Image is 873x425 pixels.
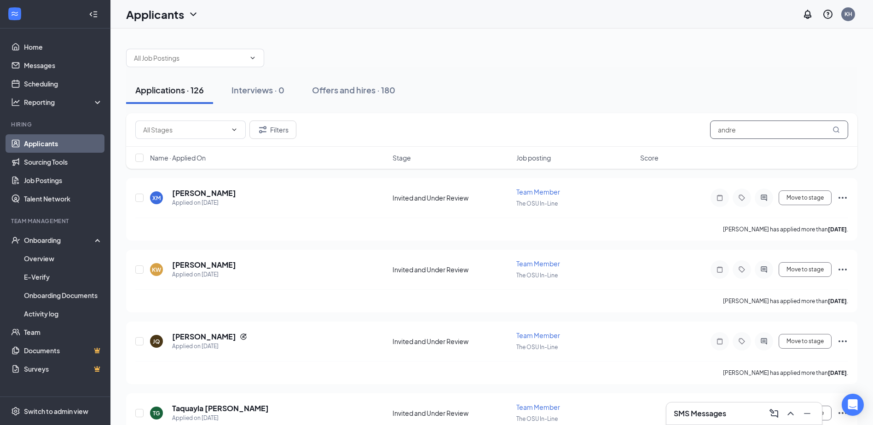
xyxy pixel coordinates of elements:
span: The OSU In-Line [516,272,558,279]
span: Stage [393,153,411,162]
div: KW [152,266,161,274]
a: SurveysCrown [24,360,103,378]
h5: [PERSON_NAME] [172,188,236,198]
svg: ChevronDown [231,126,238,133]
a: Onboarding Documents [24,286,103,304]
svg: WorkstreamLogo [10,9,19,18]
span: Team Member [516,259,560,268]
a: Messages [24,56,103,75]
div: Applied on [DATE] [172,198,236,207]
svg: Note [714,194,725,201]
div: Applications · 126 [135,84,204,96]
svg: Collapse [89,10,98,19]
span: Score [640,153,659,162]
svg: ActiveChat [758,338,769,345]
a: Sourcing Tools [24,153,103,171]
div: KH [844,10,852,18]
svg: Ellipses [837,192,848,203]
button: Move to stage [779,262,832,277]
div: Switch to admin view [24,407,88,416]
span: Name · Applied On [150,153,206,162]
svg: Ellipses [837,264,848,275]
div: XM [152,194,161,202]
b: [DATE] [828,226,847,233]
span: Job posting [516,153,551,162]
span: Team Member [516,188,560,196]
div: JQ [153,338,160,345]
svg: Note [714,338,725,345]
a: Home [24,38,103,56]
svg: Notifications [802,9,813,20]
button: Filter Filters [249,121,296,139]
svg: ComposeMessage [769,408,780,419]
svg: ActiveChat [758,266,769,273]
a: E-Verify [24,268,103,286]
button: ComposeMessage [767,406,781,421]
h3: SMS Messages [674,408,726,419]
div: TG [153,409,160,417]
svg: QuestionInfo [822,9,833,20]
button: ChevronUp [783,406,798,421]
span: The OSU In-Line [516,200,558,207]
button: Minimize [800,406,815,421]
svg: Ellipses [837,336,848,347]
button: Move to stage [779,190,832,205]
svg: MagnifyingGlass [833,126,840,133]
div: Applied on [DATE] [172,342,247,351]
p: [PERSON_NAME] has applied more than . [723,225,848,233]
input: Search in applications [710,121,848,139]
span: Team Member [516,331,560,339]
div: Interviews · 0 [231,84,284,96]
b: [DATE] [828,369,847,376]
div: Hiring [11,121,101,128]
svg: UserCheck [11,235,20,245]
h1: Applicants [126,6,184,22]
svg: Note [714,266,725,273]
h5: [PERSON_NAME] [172,260,236,270]
a: Scheduling [24,75,103,93]
p: [PERSON_NAME] has applied more than . [723,297,848,305]
div: Onboarding [24,235,95,245]
div: Invited and Under Review [393,337,511,346]
svg: ChevronDown [249,54,256,62]
a: Talent Network [24,190,103,208]
button: Move to stage [779,334,832,349]
svg: Analysis [11,98,20,107]
a: DocumentsCrown [24,341,103,360]
div: Reporting [24,98,103,107]
div: Team Management [11,217,101,225]
p: [PERSON_NAME] has applied more than . [723,369,848,377]
svg: ActiveChat [758,194,769,201]
svg: Tag [736,194,747,201]
svg: ChevronUp [785,408,796,419]
svg: ChevronDown [188,9,199,20]
div: Applied on [DATE] [172,270,236,279]
div: Applied on [DATE] [172,414,269,423]
a: Job Postings [24,171,103,190]
span: Team Member [516,403,560,411]
a: Team [24,323,103,341]
svg: Minimize [802,408,813,419]
div: Offers and hires · 180 [312,84,395,96]
svg: Filter [257,124,268,135]
a: Overview [24,249,103,268]
h5: [PERSON_NAME] [172,332,236,342]
span: The OSU In-Line [516,415,558,422]
svg: Reapply [240,333,247,340]
svg: Ellipses [837,408,848,419]
div: Invited and Under Review [393,265,511,274]
a: Applicants [24,134,103,153]
h5: Taquayla [PERSON_NAME] [172,403,269,414]
a: Activity log [24,304,103,323]
div: Invited and Under Review [393,193,511,202]
div: Invited and Under Review [393,408,511,418]
div: Open Intercom Messenger [842,394,864,416]
input: All Job Postings [134,53,245,63]
input: All Stages [143,125,227,135]
b: [DATE] [828,298,847,304]
svg: Settings [11,407,20,416]
svg: Tag [736,266,747,273]
svg: Tag [736,338,747,345]
span: The OSU In-Line [516,344,558,350]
